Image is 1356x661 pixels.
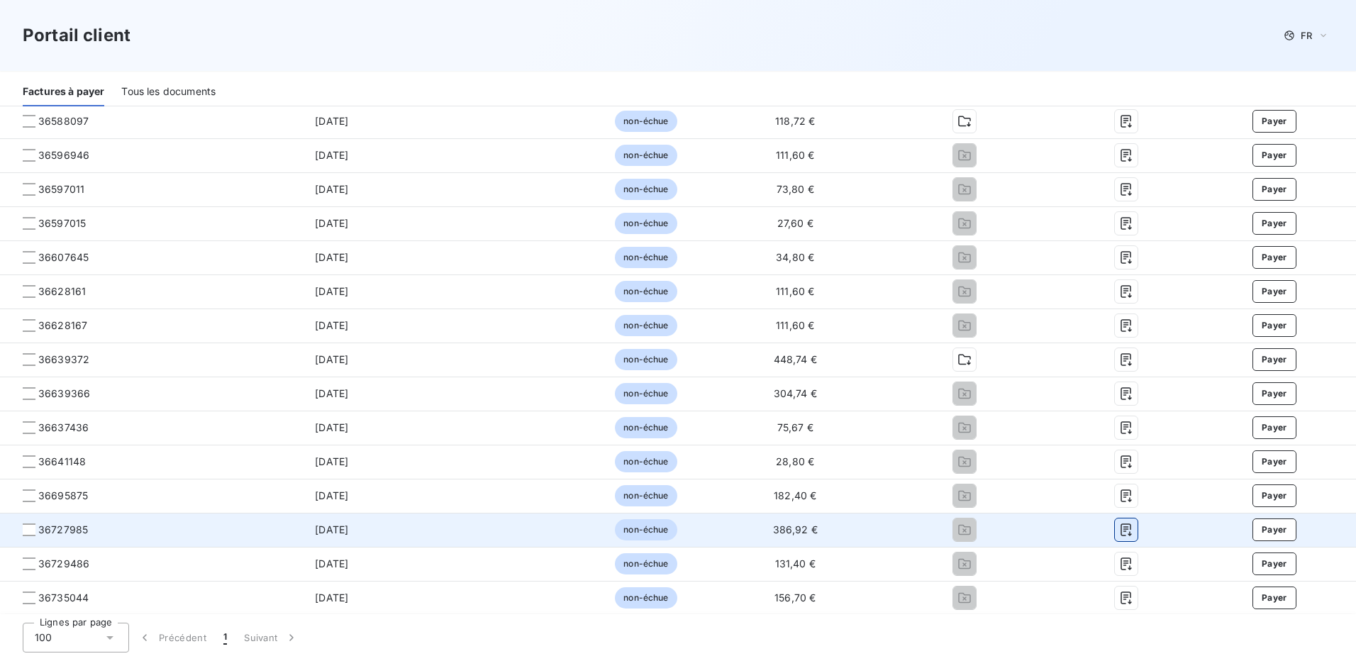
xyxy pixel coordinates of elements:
span: non-échue [615,281,677,302]
span: 36729486 [38,557,89,571]
span: non-échue [615,451,677,472]
span: [DATE] [315,115,348,127]
span: 75,67 € [777,421,813,433]
span: non-échue [615,247,677,268]
span: [DATE] [315,557,348,570]
span: 36727985 [38,523,88,537]
span: 100 [35,631,52,645]
span: non-échue [615,213,677,234]
button: Payer [1252,348,1296,371]
span: 36641148 [38,455,86,469]
span: 36735044 [38,591,89,605]
span: 111,60 € [776,319,814,331]
span: 156,70 € [774,591,816,604]
span: 28,80 € [776,455,814,467]
button: Précédent [129,623,215,652]
button: Payer [1252,178,1296,201]
span: 131,40 € [775,557,816,570]
button: Payer [1252,212,1296,235]
span: [DATE] [315,149,348,161]
span: non-échue [615,417,677,438]
button: Suivant [235,623,307,652]
span: 111,60 € [776,285,814,297]
span: 118,72 € [775,115,815,127]
span: 27,60 € [777,217,813,229]
button: Payer [1252,110,1296,133]
span: non-échue [615,485,677,506]
span: non-échue [615,519,677,540]
button: Payer [1252,416,1296,439]
span: 36597011 [38,182,84,196]
span: non-échue [615,145,677,166]
button: Payer [1252,246,1296,269]
span: 36637436 [38,421,89,435]
span: 182,40 € [774,489,816,501]
span: 448,74 € [774,353,817,365]
span: 36596946 [38,148,89,162]
span: non-échue [615,553,677,574]
span: 34,80 € [776,251,814,263]
span: FR [1301,30,1312,41]
span: non-échue [615,315,677,336]
button: Payer [1252,382,1296,405]
button: Payer [1252,587,1296,609]
span: 36588097 [38,114,89,128]
span: 36607645 [38,250,89,265]
span: [DATE] [315,217,348,229]
button: 1 [215,623,235,652]
button: Payer [1252,144,1296,167]
span: 111,60 € [776,149,814,161]
span: 386,92 € [773,523,818,535]
div: Factures à payer [23,77,104,106]
button: Payer [1252,280,1296,303]
button: Payer [1252,314,1296,337]
span: [DATE] [315,523,348,535]
span: 304,74 € [774,387,817,399]
span: [DATE] [315,353,348,365]
span: non-échue [615,111,677,132]
span: 36597015 [38,216,86,230]
span: [DATE] [315,319,348,331]
div: Tous les documents [121,77,216,106]
button: Payer [1252,450,1296,473]
span: 73,80 € [777,183,814,195]
span: non-échue [615,179,677,200]
span: [DATE] [315,455,348,467]
button: Payer [1252,552,1296,575]
span: [DATE] [315,285,348,297]
span: 36628167 [38,318,87,333]
span: 1 [223,631,227,645]
span: non-échue [615,383,677,404]
span: [DATE] [315,489,348,501]
span: non-échue [615,587,677,609]
span: 36628161 [38,284,86,299]
span: [DATE] [315,183,348,195]
span: 36695875 [38,489,88,503]
span: non-échue [615,349,677,370]
button: Payer [1252,484,1296,507]
span: [DATE] [315,421,348,433]
button: Payer [1252,518,1296,541]
h3: Portail client [23,23,130,48]
span: 36639366 [38,387,90,401]
span: [DATE] [315,387,348,399]
span: [DATE] [315,251,348,263]
span: 36639372 [38,352,89,367]
span: [DATE] [315,591,348,604]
